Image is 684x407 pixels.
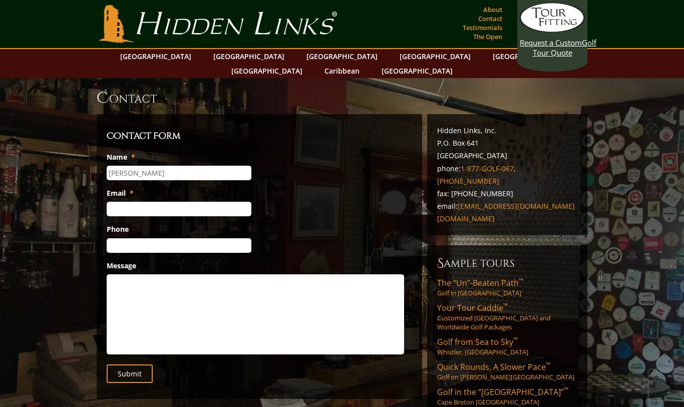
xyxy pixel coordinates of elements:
a: Quick Rounds, A Slower Pace™Golf on [PERSON_NAME][GEOGRAPHIC_DATA] [437,361,577,381]
a: [GEOGRAPHIC_DATA] [301,49,383,64]
label: Message [107,261,136,270]
sup: ™ [519,276,523,285]
a: About [481,3,505,17]
a: 1-877-GOLF-067 [461,164,514,173]
span: Golf from Sea to Sky [437,336,518,347]
a: [DOMAIN_NAME] [437,214,495,223]
a: Golf in the “[GEOGRAPHIC_DATA]”™Cape Breton [GEOGRAPHIC_DATA] [437,386,577,406]
a: [GEOGRAPHIC_DATA] [226,64,307,78]
span: Your Tour Caddie [437,302,508,313]
a: Your Tour Caddie™Customized [GEOGRAPHIC_DATA] and Worldwide Golf Packages [437,302,577,331]
label: Name [107,153,135,162]
sup: ™ [564,385,568,394]
span: Request a Custom [520,38,582,48]
label: Email [107,189,134,198]
h6: Sample Tours [437,255,577,271]
h3: Contact Form [107,129,412,143]
span: Golf in the “[GEOGRAPHIC_DATA]” [437,386,568,397]
a: Golf from Sea to Sky™Whistler, [GEOGRAPHIC_DATA] [437,336,577,356]
h1: Contact [97,88,587,108]
a: [GEOGRAPHIC_DATA] [115,49,196,64]
span: The “Un”-Beaten Path [437,277,523,288]
sup: ™ [546,360,550,369]
label: Phone [107,225,129,234]
a: [GEOGRAPHIC_DATA] [395,49,476,64]
p: Hidden Links, Inc. P.O. Box 641 [GEOGRAPHIC_DATA] phone: , fax: [PHONE_NUMBER] email: [437,124,577,225]
a: Contact [476,12,505,26]
a: [EMAIL_ADDRESS][DOMAIN_NAME] [458,201,575,211]
a: Request a CustomGolf Tour Quote [520,3,585,58]
span: Quick Rounds, A Slower Pace [437,361,550,372]
sup: ™ [503,301,508,310]
a: [PHONE_NUMBER] [437,176,499,186]
a: [GEOGRAPHIC_DATA] [377,64,458,78]
sup: ™ [513,335,518,344]
a: The “Un”-Beaten Path™Golf in [GEOGRAPHIC_DATA] [437,277,577,297]
a: The Open [471,30,505,44]
a: [GEOGRAPHIC_DATA] [488,49,569,64]
a: Testimonials [460,21,505,35]
a: [GEOGRAPHIC_DATA] [208,49,289,64]
input: Submit [107,364,153,383]
a: Caribbean [319,64,365,78]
